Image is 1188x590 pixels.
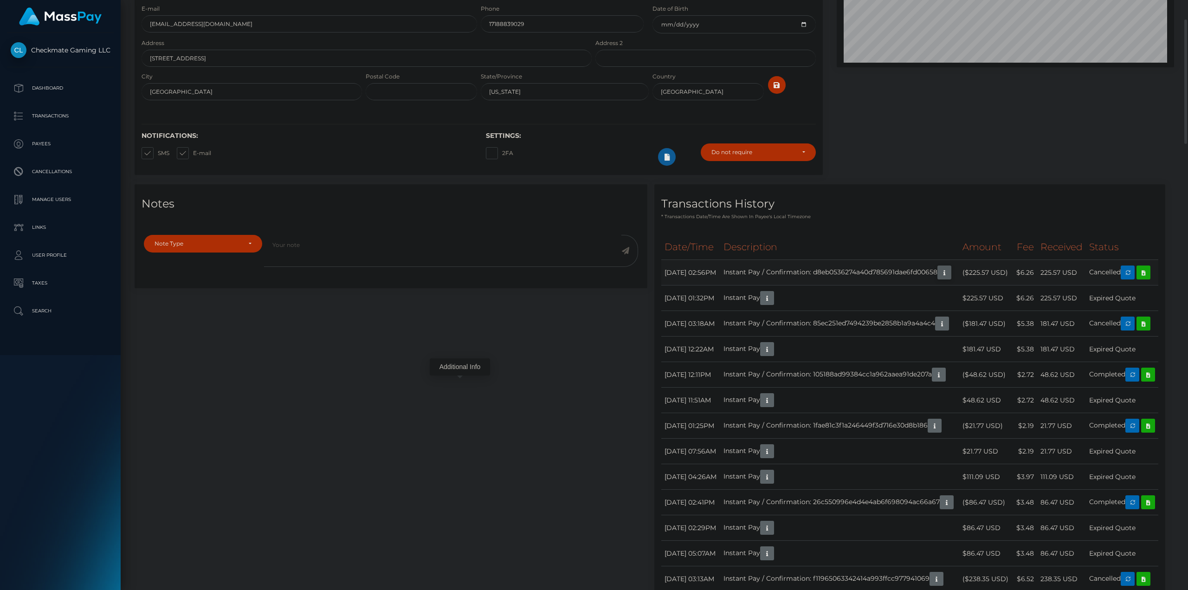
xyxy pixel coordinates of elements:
[177,147,211,159] label: E-mail
[1013,464,1037,490] td: $3.97
[155,240,241,247] div: Note Type
[7,244,114,267] a: User Profile
[7,132,114,156] a: Payees
[142,132,472,140] h6: Notifications:
[720,311,959,337] td: Instant Pay / Confirmation: 85ec251ed7494239be2858b1a9a4a4c4
[1086,362,1158,388] td: Completed
[652,72,676,81] label: Country
[486,132,816,140] h6: Settings:
[720,413,959,439] td: Instant Pay / Confirmation: 1fae81c3f1a246449f3d716e30d8b186
[7,216,114,239] a: Links
[1037,515,1086,541] td: 86.47 USD
[1013,439,1037,464] td: $2.19
[1037,439,1086,464] td: 21.77 USD
[1086,285,1158,311] td: Expired Quote
[959,515,1013,541] td: $86.47 USD
[959,541,1013,566] td: $86.47 USD
[959,234,1013,260] th: Amount
[720,464,959,490] td: Instant Pay
[661,285,720,311] td: [DATE] 01:32PM
[11,248,110,262] p: User Profile
[720,541,959,566] td: Instant Pay
[11,109,110,123] p: Transactions
[1086,234,1158,260] th: Status
[1013,515,1037,541] td: $3.48
[1037,285,1086,311] td: 225.57 USD
[1013,311,1037,337] td: $5.38
[661,337,720,362] td: [DATE] 12:22AM
[959,413,1013,439] td: ($21.77 USD)
[959,285,1013,311] td: $225.57 USD
[481,72,522,81] label: State/Province
[1037,490,1086,515] td: 86.47 USD
[11,304,110,318] p: Search
[142,196,640,212] h4: Notes
[720,439,959,464] td: Instant Pay
[1037,234,1086,260] th: Received
[1086,388,1158,413] td: Expired Quote
[1086,413,1158,439] td: Completed
[661,388,720,413] td: [DATE] 11:51AM
[1013,234,1037,260] th: Fee
[1086,439,1158,464] td: Expired Quote
[11,137,110,151] p: Payees
[142,72,153,81] label: City
[7,188,114,211] a: Manage Users
[1013,388,1037,413] td: $2.72
[959,311,1013,337] td: ($181.47 USD)
[661,439,720,464] td: [DATE] 07:56AM
[7,77,114,100] a: Dashboard
[1086,515,1158,541] td: Expired Quote
[11,81,110,95] p: Dashboard
[959,388,1013,413] td: $48.62 USD
[1037,541,1086,566] td: 86.47 USD
[142,147,169,159] label: SMS
[1037,388,1086,413] td: 48.62 USD
[959,260,1013,285] td: ($225.57 USD)
[11,193,110,207] p: Manage Users
[1013,337,1037,362] td: $5.38
[1013,490,1037,515] td: $3.48
[661,490,720,515] td: [DATE] 02:41PM
[486,147,513,159] label: 2FA
[1086,260,1158,285] td: Cancelled
[11,220,110,234] p: Links
[661,413,720,439] td: [DATE] 01:25PM
[711,149,794,156] div: Do not require
[1086,337,1158,362] td: Expired Quote
[720,234,959,260] th: Description
[661,213,1158,220] p: * Transactions date/time are shown in payee's local timezone
[7,272,114,295] a: Taxes
[1086,490,1158,515] td: Completed
[1013,541,1037,566] td: $3.48
[1037,260,1086,285] td: 225.57 USD
[1037,337,1086,362] td: 181.47 USD
[1013,413,1037,439] td: $2.19
[1013,362,1037,388] td: $2.72
[661,260,720,285] td: [DATE] 02:56PM
[11,165,110,179] p: Cancellations
[661,362,720,388] td: [DATE] 12:11PM
[366,72,400,81] label: Postal Code
[661,541,720,566] td: [DATE] 05:07AM
[430,358,490,376] div: Additional Info
[652,5,688,13] label: Date of Birth
[661,311,720,337] td: [DATE] 03:18AM
[595,39,623,47] label: Address 2
[1037,464,1086,490] td: 111.09 USD
[959,490,1013,515] td: ($86.47 USD)
[661,464,720,490] td: [DATE] 04:26AM
[1013,260,1037,285] td: $6.26
[959,439,1013,464] td: $21.77 USD
[142,39,164,47] label: Address
[720,515,959,541] td: Instant Pay
[1037,362,1086,388] td: 48.62 USD
[1086,464,1158,490] td: Expired Quote
[661,515,720,541] td: [DATE] 02:29PM
[720,388,959,413] td: Instant Pay
[1037,311,1086,337] td: 181.47 USD
[720,490,959,515] td: Instant Pay / Confirmation: 26c550996e4d4e4ab6f698094ac66a67
[720,260,959,285] td: Instant Pay / Confirmation: d8eb0536274a40d785691dae6fd00658
[1086,541,1158,566] td: Expired Quote
[7,160,114,183] a: Cancellations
